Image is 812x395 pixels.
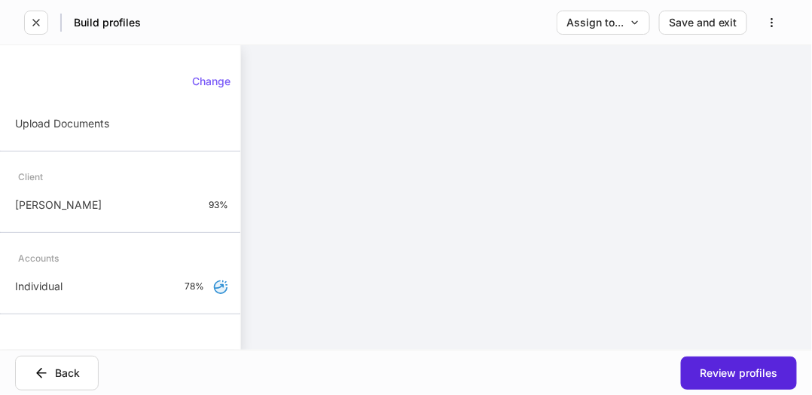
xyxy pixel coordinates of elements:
h5: Build profiles [74,15,141,30]
div: Back [34,366,80,381]
p: 93% [209,199,228,211]
div: Review profiles [700,368,778,378]
button: Save and exit [659,11,747,35]
p: Individual [15,279,63,294]
button: Review profiles [681,357,797,390]
div: Client [18,164,43,190]
p: 78% [185,280,204,292]
div: Change [192,76,230,87]
div: Save and exit [669,17,737,28]
p: [PERSON_NAME] [15,197,102,213]
p: Upload Documents [15,116,109,131]
button: Back [15,356,99,390]
button: Change [182,69,240,93]
div: Assign to... [566,17,640,28]
button: Assign to... [557,11,650,35]
div: Accounts [18,245,59,271]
